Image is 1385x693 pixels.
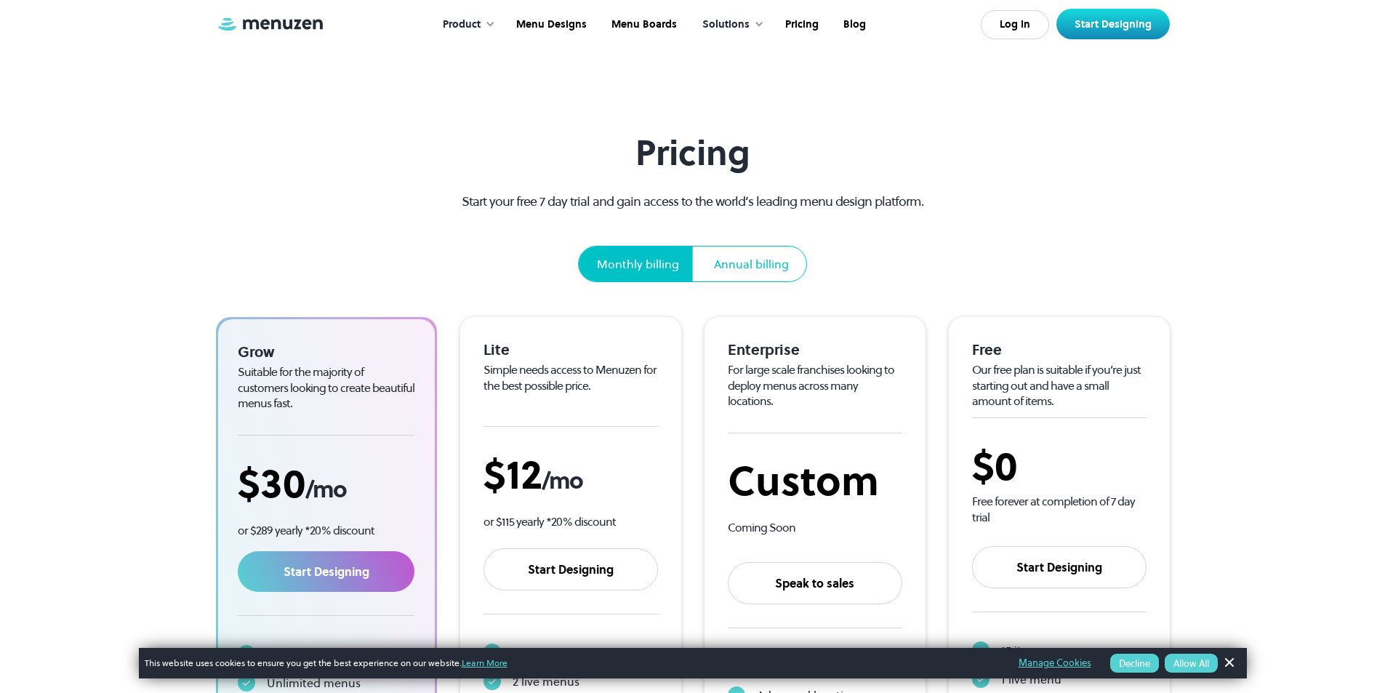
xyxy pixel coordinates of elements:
div: 15 items [1001,641,1044,659]
div: Solutions [702,17,750,33]
a: Manage Cookies [1019,655,1091,671]
span: /mo [305,473,346,505]
a: Start Designing [972,546,1147,588]
p: or $115 yearly *20% discount [483,513,658,530]
a: Start Designing [483,548,658,590]
span: /mo [542,465,582,497]
div: Our free plan is suitable if you’re just starting out and have a small amount of items. [972,362,1147,409]
div: Grow [238,343,415,361]
div: Suitable for the majority of customers looking to create beautiful menus fast. [238,364,415,412]
div: Enterprise [728,340,902,359]
a: Start Designing [1056,9,1170,39]
a: Start Designing [238,551,415,592]
div: $ [238,459,415,508]
div: Free forever at completion of 7 day trial [972,494,1147,525]
button: Decline [1110,654,1159,673]
a: Pricing [771,2,830,47]
div: Unlimited items [267,645,353,662]
p: or $289 yearly *20% discount [238,522,415,539]
div: 25 items [513,644,557,661]
span: 30 [260,455,305,511]
div: Product [428,2,502,47]
div: Monthly billing [597,255,679,273]
div: Simple needs access to Menuzen for the best possible price. [483,362,658,393]
div: $ [483,450,658,499]
a: Speak to sales [728,562,902,604]
a: Learn More [462,657,507,669]
a: Dismiss Banner [1218,652,1240,674]
div: Annual billing [714,255,789,273]
div: Lite [483,340,658,359]
div: Product [443,17,481,33]
div: 2 live menus [513,673,579,690]
div: Coming Soon [728,520,902,536]
p: Start your free 7 day trial and gain access to the world’s leading menu design platform. [435,191,950,211]
a: Menu Designs [502,2,598,47]
span: 12 [506,446,542,502]
div: Free [972,340,1147,359]
button: Allow All [1165,654,1218,673]
div: Unlimited menus [267,674,361,692]
div: Custom [728,457,902,505]
a: Log In [981,10,1049,39]
div: Solutions [688,2,771,47]
div: For large scale franchises looking to deploy menus across many locations. [728,362,902,409]
a: Menu Boards [598,2,688,47]
div: 1 live menu [1001,670,1061,688]
span: This website uses cookies to ensure you get the best experience on our website. [145,657,998,670]
h1: Pricing [435,132,950,174]
a: Blog [830,2,877,47]
div: $0 [972,441,1147,490]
